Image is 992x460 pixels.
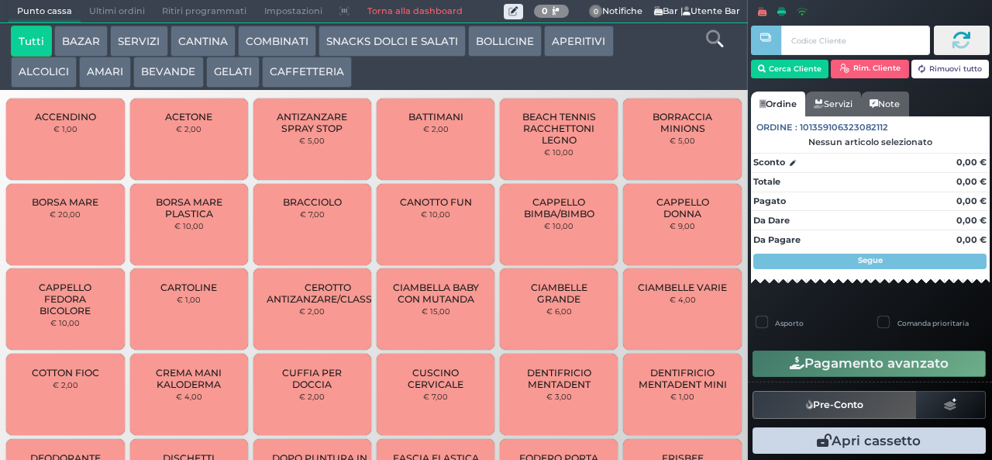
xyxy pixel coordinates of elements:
small: € 10,00 [421,209,450,219]
strong: 0,00 € [956,195,987,206]
span: CEROTTO ANTIZANZARE/CLASSICO [267,282,390,305]
a: Servizi [805,92,861,116]
span: CUSCINO CERVICALE [390,367,482,390]
a: Torna alla dashboard [358,1,470,22]
small: € 4,00 [176,392,202,401]
span: CIAMBELLE GRANDE [513,282,605,305]
span: BORSA MARE [32,196,98,208]
small: € 5,00 [670,136,695,145]
span: DENTIFRICIO MENTADENT MINI [636,367,728,390]
button: Apri cassetto [753,427,986,454]
button: Pagamento avanzato [753,351,986,377]
span: ACETONE [165,111,212,123]
small: € 1,00 [53,124,77,133]
small: € 10,00 [50,318,80,327]
small: € 5,00 [299,136,325,145]
strong: Sconto [753,156,785,169]
span: ACCENDINO [35,111,96,123]
span: Ultimi ordini [81,1,153,22]
input: Codice Cliente [781,26,929,55]
span: CUFFIA PER DOCCIA [267,367,359,390]
small: € 7,00 [423,392,448,401]
span: Punto cassa [9,1,81,22]
small: € 20,00 [50,209,81,219]
small: € 9,00 [670,221,695,230]
strong: 0,00 € [956,176,987,187]
button: APERITIVI [544,26,613,57]
span: CANOTTO FUN [400,196,472,208]
span: BORSA MARE PLASTICA [143,196,235,220]
label: Comanda prioritaria [897,318,969,328]
label: Asporto [775,318,804,328]
span: CARTOLINE [160,282,217,293]
small: € 10,00 [544,147,573,157]
small: € 1,00 [177,295,201,304]
span: CIAMBELLA BABY CON MUTANDA [390,282,482,305]
button: BOLLICINE [468,26,542,57]
span: COTTON FIOC [32,367,99,379]
small: € 2,00 [53,380,78,389]
b: 0 [542,5,548,16]
small: € 3,00 [546,392,572,401]
span: DENTIFRICIO MENTADENT [513,367,605,390]
span: CIAMBELLE VARIE [638,282,727,293]
span: CREMA MANI KALODERMA [143,367,235,390]
button: SNACKS DOLCI E SALATI [319,26,466,57]
a: Ordine [751,92,805,116]
span: CAPPELLO DONNA [636,196,728,220]
small: € 2,00 [176,124,201,133]
a: Note [861,92,908,116]
small: € 2,00 [299,306,325,316]
span: CAPPELLO FEDORA BICOLORE [19,282,112,316]
button: CAFFETTERIA [262,57,352,88]
strong: Da Dare [753,215,790,226]
span: BATTIMANI [408,111,463,123]
strong: 0,00 € [956,215,987,226]
button: GELATI [206,57,260,88]
small: € 7,00 [300,209,325,219]
button: ALCOLICI [11,57,77,88]
small: € 4,00 [670,295,696,304]
span: Ordine : [756,121,797,134]
small: € 6,00 [546,306,572,316]
small: € 10,00 [174,221,204,230]
button: Pre-Conto [753,391,917,419]
span: ANTIZANZARE SPRAY STOP [267,111,359,134]
small: € 2,00 [423,124,449,133]
strong: Totale [753,176,780,187]
span: CAPPELLO BIMBA/BIMBO [513,196,605,220]
strong: Pagato [753,195,786,206]
small: € 15,00 [422,306,450,316]
span: BORRACCIA MINIONS [636,111,728,134]
button: Rimuovi tutto [911,60,990,78]
button: AMARI [79,57,131,88]
strong: Segue [858,255,883,265]
small: € 2,00 [299,392,325,401]
strong: 0,00 € [956,234,987,245]
strong: Da Pagare [753,234,801,245]
span: Impostazioni [256,1,331,22]
button: COMBINATI [238,26,316,57]
div: Nessun articolo selezionato [751,137,990,147]
span: 0 [589,5,603,19]
small: € 1,00 [670,392,694,401]
button: CANTINA [170,26,236,57]
button: Rim. Cliente [831,60,909,78]
span: BEACH TENNIS RACCHETTONI LEGNO [513,111,605,146]
button: BEVANDE [133,57,203,88]
button: Cerca Cliente [751,60,829,78]
span: Ritiri programmati [153,1,255,22]
button: SERVIZI [110,26,167,57]
strong: 0,00 € [956,157,987,168]
small: € 10,00 [544,221,573,230]
span: BRACCIOLO [283,196,342,208]
button: Tutti [11,26,52,57]
button: BAZAR [54,26,108,57]
span: 101359106323082112 [800,121,888,134]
